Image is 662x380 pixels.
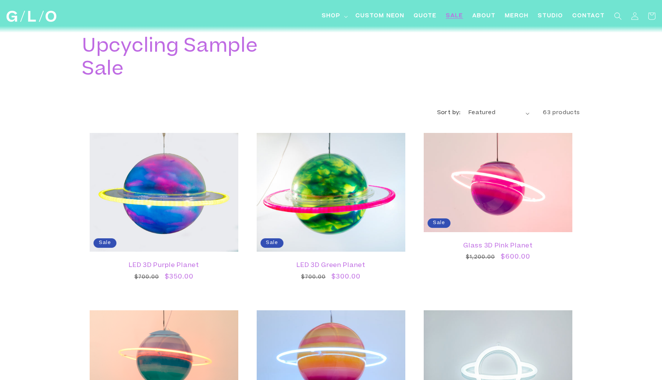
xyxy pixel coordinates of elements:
a: Custom Neon [351,8,409,25]
a: SALE [441,8,468,25]
a: LED 3D Purple Planet [97,262,231,269]
span: About [472,12,496,20]
a: LED 3D Green Planet [264,262,398,269]
span: Studio [538,12,563,20]
summary: Search [610,8,626,25]
img: GLO Studio [7,11,56,22]
summary: Shop [317,8,351,25]
span: SALE [446,12,463,20]
h1: Upcycling Sample Sale [82,36,281,82]
span: 63 products [543,110,580,116]
span: Custom Neon [356,12,405,20]
a: Glass 3D Pink Planet [431,242,565,250]
a: Studio [533,8,568,25]
label: Sort by: [437,110,461,116]
span: Merch [505,12,529,20]
span: Quote [414,12,437,20]
a: Contact [568,8,610,25]
a: About [468,8,500,25]
a: GLO Studio [4,8,59,25]
a: Merch [500,8,533,25]
span: Shop [322,12,341,20]
a: Quote [409,8,441,25]
span: Contact [572,12,605,20]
